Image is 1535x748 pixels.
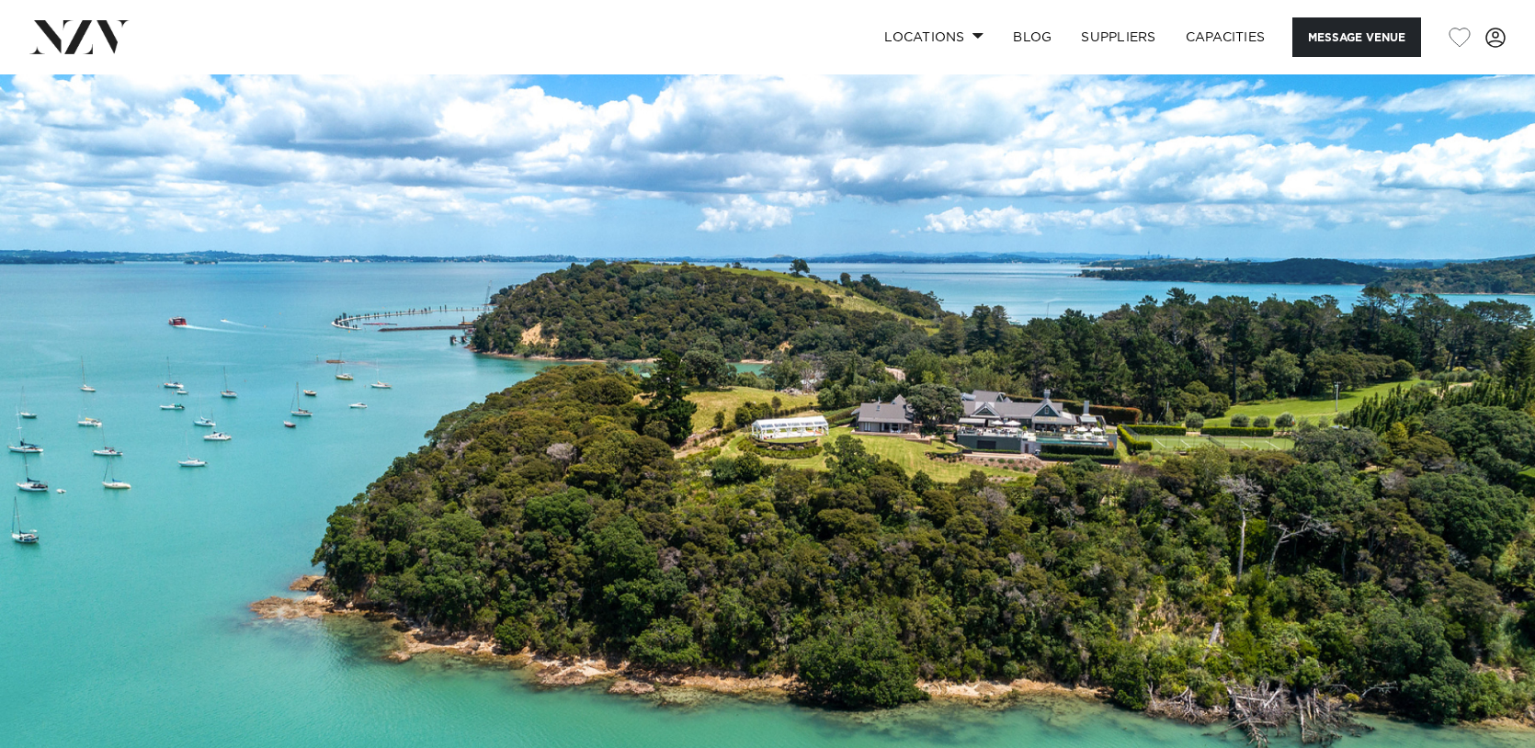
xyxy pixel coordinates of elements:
[998,17,1066,57] a: BLOG
[1066,17,1170,57] a: SUPPLIERS
[29,20,130,53] img: nzv-logo.png
[1292,17,1421,57] button: Message Venue
[870,17,998,57] a: Locations
[1171,17,1280,57] a: Capacities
